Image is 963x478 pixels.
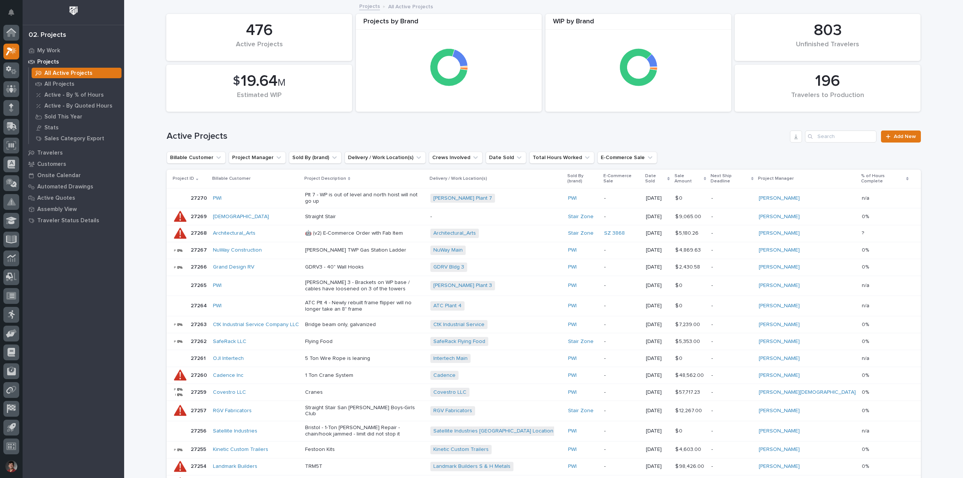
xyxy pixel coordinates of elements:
div: 476 [179,21,339,40]
p: [PERSON_NAME] 3 - Brackets on WP base / cables have loosened on 3 of the towers [305,279,424,292]
a: OJI Intertech [213,355,244,362]
p: 1 Ton Crane System [305,372,424,379]
a: PWI [568,372,577,379]
input: Search [805,131,876,143]
p: - [711,322,753,328]
tr: 2726927269 [DEMOGRAPHIC_DATA] Straight Stair-Stair Zone -[DATE]$ 9,065.00$ 9,065.00 -[PERSON_NAME... [167,208,921,225]
a: My Work [23,45,124,56]
button: Total Hours Worked [529,152,594,164]
a: Active Quotes [23,192,124,203]
a: [PERSON_NAME] [759,463,800,470]
a: Add New [881,131,920,143]
a: [PERSON_NAME] [759,303,800,309]
p: 27260 [191,371,208,379]
p: [PERSON_NAME] TWP Gas Station Ladder [305,247,424,253]
p: 27254 [191,462,208,470]
p: - [711,372,753,379]
p: - [711,247,753,253]
p: $ 57,717.23 [675,388,702,396]
a: Stair Zone [568,214,594,220]
a: Stats [29,122,124,133]
span: M [278,78,286,88]
a: RGV Fabricators [213,408,252,414]
button: E-Commerce Sale [597,152,657,164]
p: [DATE] [646,322,669,328]
a: PWI [568,446,577,453]
a: Cadence Inc [213,372,243,379]
p: $ 48,562.00 [675,371,705,379]
p: $ 9,065.00 [675,212,703,220]
p: 27264 [191,301,208,309]
button: Project Manager [229,152,286,164]
p: 0% [862,406,870,414]
p: 27261 [191,354,207,362]
p: $ 4,603.00 [675,445,703,453]
a: Projects [23,56,124,67]
p: - [604,355,640,362]
p: - [711,338,753,345]
a: Landmark Builders S & H Metals [433,463,510,470]
a: [PERSON_NAME] Plant 7 [433,195,492,202]
p: - [711,389,753,396]
p: 27263 [191,320,208,328]
a: [PERSON_NAME] [759,322,800,328]
tr: 2727027270 PWI Plt 7 - WP is out of level and north hoist will not go up[PERSON_NAME] Plant 7 PWI... [167,188,921,208]
p: - [604,214,640,220]
p: - [604,446,640,453]
p: 27262 [191,337,208,345]
p: Bristol - 1-Ton [PERSON_NAME] Repair - chain/hook jammed - limit did not stop it [305,425,424,437]
p: n/a [862,426,871,434]
p: 27256 [191,426,208,434]
p: - [604,322,640,328]
p: $ 0 [675,426,684,434]
a: PWI [568,463,577,470]
p: 27259 [191,388,208,396]
p: Delivery / Work Location(s) [430,175,487,183]
a: NuWay Main [433,247,463,253]
div: Projects by Brand [356,18,542,30]
a: SafeRack LLC [213,338,246,345]
a: [PERSON_NAME] [759,230,800,237]
p: All Active Projects [44,70,93,77]
tr: 2726227262 SafeRack LLC Flying FoodSafeRack Flying Food Stair Zone -[DATE]$ 5,353.00$ 5,353.00 -[... [167,333,921,350]
p: Active Quotes [37,195,75,202]
p: - [430,214,562,220]
button: Date Sold [486,152,526,164]
p: Active - By Quoted Hours [44,103,112,109]
p: - [711,214,753,220]
p: n/a [862,301,871,309]
a: ATC Plant 4 [433,303,462,309]
p: 27257 [191,406,208,414]
a: Kinetic Custom Trailers [433,446,489,453]
a: Sold This Year [29,111,124,122]
p: [DATE] [646,247,669,253]
p: 0% [862,388,870,396]
p: 27255 [191,445,208,453]
a: Onsite Calendar [23,170,124,181]
p: [DATE] [646,355,669,362]
p: Sold This Year [44,114,82,120]
a: [PERSON_NAME] [759,372,800,379]
a: Projects [359,2,380,10]
p: Stats [44,124,59,131]
a: [PERSON_NAME] [759,428,800,434]
button: Notifications [3,5,19,20]
p: - [604,463,640,470]
a: Intertech Main [433,355,468,362]
p: - [711,355,753,362]
p: - [711,230,753,237]
a: [PERSON_NAME] [759,264,800,270]
p: - [604,303,640,309]
a: CtK Industrial Service [433,322,485,328]
p: TRM5T [305,463,424,470]
div: Active Projects [179,41,339,56]
a: All Active Projects [29,68,124,78]
a: PWI [568,389,577,396]
a: PWI [213,282,222,289]
p: [DATE] [646,389,669,396]
p: GDRV3 - 40" Wall Hooks [305,264,424,270]
p: 27269 [191,212,208,220]
a: Traveler Status Details [23,215,124,226]
a: Active - By % of Hours [29,90,124,100]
